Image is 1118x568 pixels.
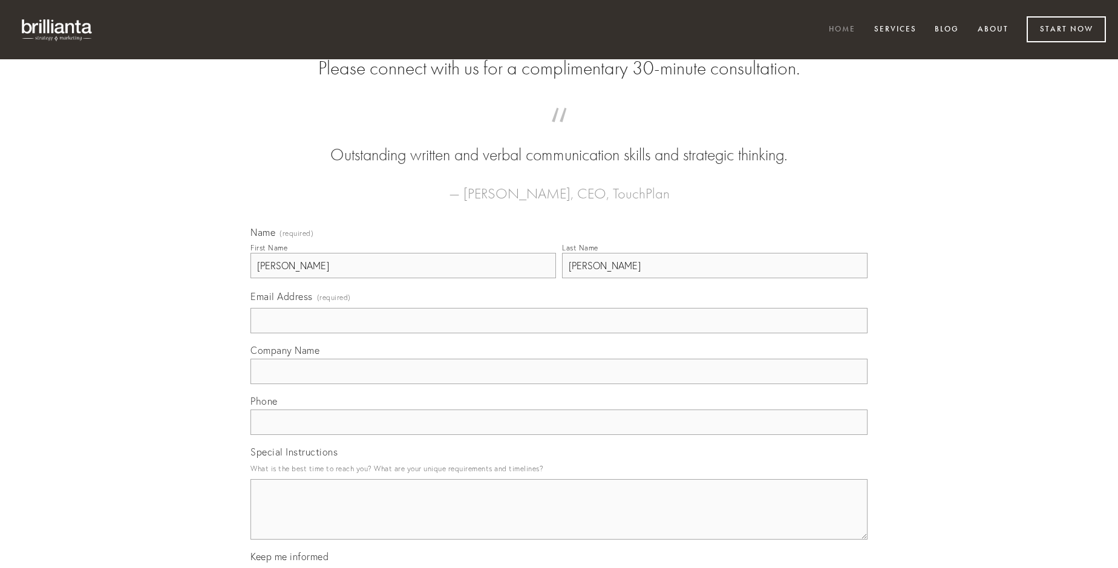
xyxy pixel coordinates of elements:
[250,460,868,477] p: What is the best time to reach you? What are your unique requirements and timelines?
[317,289,351,305] span: (required)
[12,12,103,47] img: brillianta - research, strategy, marketing
[250,226,275,238] span: Name
[279,230,313,237] span: (required)
[250,550,329,563] span: Keep me informed
[270,120,848,167] blockquote: Outstanding written and verbal communication skills and strategic thinking.
[250,243,287,252] div: First Name
[250,290,313,302] span: Email Address
[270,167,848,206] figcaption: — [PERSON_NAME], CEO, TouchPlan
[250,57,868,80] h2: Please connect with us for a complimentary 30-minute consultation.
[927,20,967,40] a: Blog
[821,20,863,40] a: Home
[970,20,1016,40] a: About
[250,446,338,458] span: Special Instructions
[562,243,598,252] div: Last Name
[250,344,319,356] span: Company Name
[1027,16,1106,42] a: Start Now
[270,120,848,143] span: “
[250,395,278,407] span: Phone
[866,20,924,40] a: Services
